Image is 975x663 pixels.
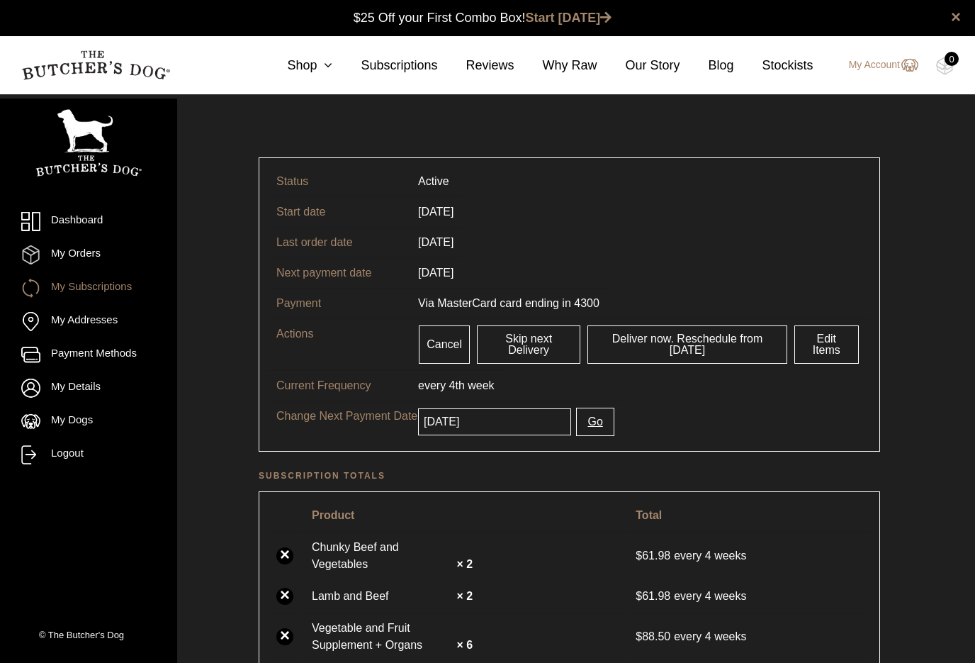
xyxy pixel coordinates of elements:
[418,297,599,309] span: Via MasterCard card ending in 4300
[268,227,410,257] td: Last order date
[35,109,142,177] img: TBD_Portrait_Logo_White.png
[410,257,462,288] td: [DATE]
[419,325,470,364] a: Cancel
[468,379,494,391] span: week
[332,56,437,75] a: Subscriptions
[268,257,410,288] td: Next payment date
[456,639,473,651] strong: × 6
[21,279,156,298] a: My Subscriptions
[303,501,626,530] th: Product
[21,379,156,398] a: My Details
[936,57,954,75] img: TBD_Cart-Empty.png
[259,56,332,75] a: Shop
[636,630,674,642] span: 88.50
[276,628,293,645] a: ×
[21,445,156,464] a: Logout
[268,318,407,370] td: Actions
[21,212,156,231] a: Dashboard
[276,408,418,425] p: Change Next Payment Date
[636,590,642,602] span: $
[21,245,156,264] a: My Orders
[636,590,674,602] span: 61.98
[514,56,597,75] a: Why Raw
[835,57,918,74] a: My Account
[418,379,465,391] span: every 4th
[268,167,410,196] td: Status
[312,620,453,654] a: Vegetable and Fruit Supplement + Organs
[21,412,156,431] a: My Dogs
[597,56,680,75] a: Our Story
[410,167,458,196] td: Active
[437,56,514,75] a: Reviews
[636,630,642,642] span: $
[312,539,453,573] a: Chunky Beef and Vegetables
[259,469,880,483] h2: Subscription totals
[276,588,293,605] a: ×
[636,550,642,562] span: $
[276,377,418,394] p: Current Frequency
[951,9,961,26] a: close
[680,56,734,75] a: Blog
[456,590,473,602] strong: × 2
[794,325,859,364] a: Edit Items
[627,613,871,660] td: every 4 weeks
[627,501,871,530] th: Total
[456,558,473,570] strong: × 2
[410,196,462,227] td: [DATE]
[636,550,674,562] span: 61.98
[21,312,156,331] a: My Addresses
[268,288,410,318] td: Payment
[627,532,871,579] td: every 4 weeks
[627,581,871,611] td: every 4 weeks
[526,11,612,25] a: Start [DATE]
[312,588,453,605] a: Lamb and Beef
[410,227,462,257] td: [DATE]
[268,196,410,227] td: Start date
[21,345,156,364] a: Payment Methods
[945,52,959,66] div: 0
[734,56,813,75] a: Stockists
[477,325,580,364] a: Skip next Delivery
[576,408,614,436] button: Go
[276,547,293,564] a: ×
[587,325,787,364] a: Deliver now. Reschedule from [DATE]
